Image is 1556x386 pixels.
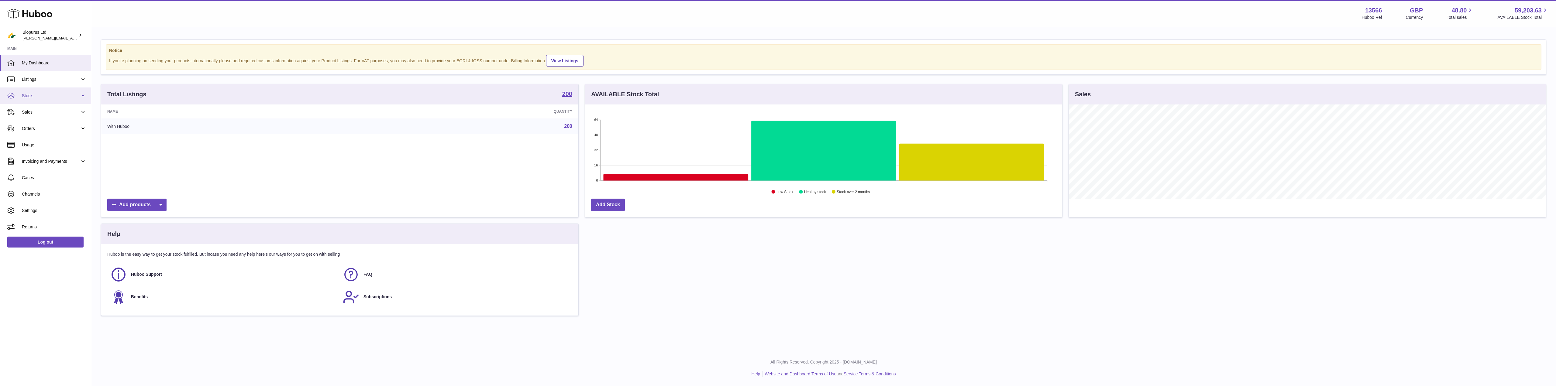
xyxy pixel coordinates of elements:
[594,163,598,167] text: 16
[343,289,569,305] a: Subscriptions
[107,199,167,211] a: Add products
[562,91,572,97] strong: 200
[594,148,598,152] text: 32
[343,266,569,283] a: FAQ
[101,104,353,118] th: Name
[596,179,598,182] text: 0
[594,118,598,121] text: 64
[22,224,86,230] span: Returns
[837,190,870,194] text: Stock over 2 months
[109,54,1538,67] div: If you're planning on sending your products internationally please add required customs informati...
[22,208,86,213] span: Settings
[107,90,146,98] h3: Total Listings
[7,31,16,40] img: peter@biopurus.co.uk
[363,272,372,277] span: FAQ
[1365,6,1382,15] strong: 13566
[110,266,337,283] a: Huboo Support
[22,126,80,132] span: Orders
[591,199,625,211] a: Add Stock
[1497,15,1549,20] span: AVAILABLE Stock Total
[765,371,836,376] a: Website and Dashboard Terms of Use
[844,371,896,376] a: Service Terms & Conditions
[564,124,572,129] a: 200
[776,190,793,194] text: Low Stock
[22,191,86,197] span: Channels
[22,109,80,115] span: Sales
[131,294,148,300] span: Benefits
[109,48,1538,53] strong: Notice
[7,237,84,248] a: Log out
[101,118,353,134] td: With Huboo
[22,36,122,40] span: [PERSON_NAME][EMAIL_ADDRESS][DOMAIN_NAME]
[363,294,392,300] span: Subscriptions
[1451,6,1467,15] span: 48.80
[1075,90,1091,98] h3: Sales
[1406,15,1423,20] div: Currency
[22,175,86,181] span: Cases
[110,289,337,305] a: Benefits
[1447,15,1474,20] span: Total sales
[594,133,598,137] text: 48
[591,90,659,98] h3: AVAILABLE Stock Total
[22,60,86,66] span: My Dashboard
[353,104,578,118] th: Quantity
[1362,15,1382,20] div: Huboo Ref
[804,190,826,194] text: Healthy stock
[96,359,1551,365] p: All Rights Reserved. Copyright 2025 - [DOMAIN_NAME]
[546,55,583,67] a: View Listings
[1447,6,1474,20] a: 48.80 Total sales
[562,91,572,98] a: 200
[22,29,77,41] div: Biopurus Ltd
[22,93,80,99] span: Stock
[22,159,80,164] span: Invoicing and Payments
[107,230,120,238] h3: Help
[22,142,86,148] span: Usage
[107,251,572,257] p: Huboo is the easy way to get your stock fulfilled. But incase you need any help here's our ways f...
[1410,6,1423,15] strong: GBP
[1497,6,1549,20] a: 59,203.63 AVAILABLE Stock Total
[1515,6,1542,15] span: 59,203.63
[752,371,760,376] a: Help
[131,272,162,277] span: Huboo Support
[22,77,80,82] span: Listings
[763,371,896,377] li: and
